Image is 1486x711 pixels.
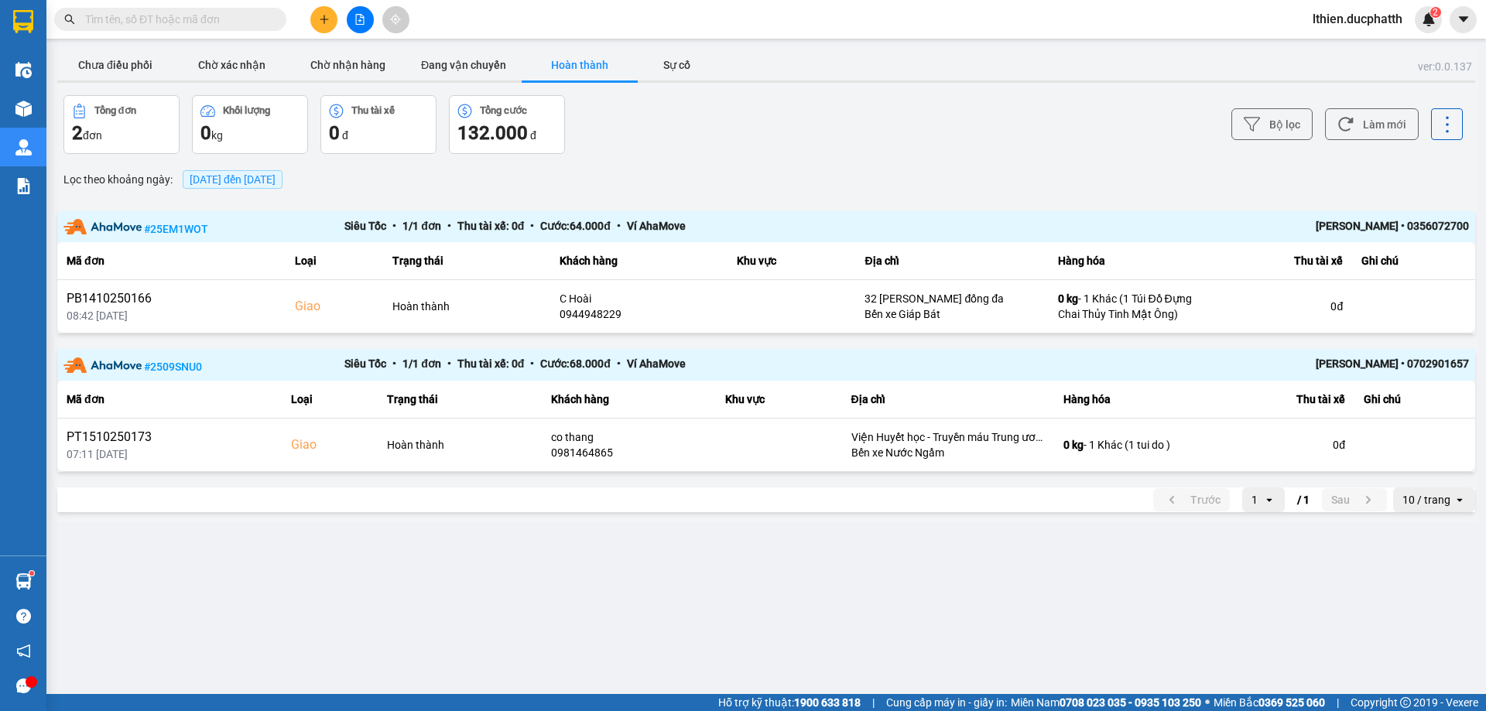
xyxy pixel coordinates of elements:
div: Hoàn thành [392,299,541,314]
div: 0 đ [1218,437,1345,453]
button: Làm mới [1325,108,1419,140]
div: Bến xe Giáp Bát [865,306,1039,322]
th: Loại [286,242,383,280]
span: / 1 [1297,491,1310,509]
button: Bộ lọc [1231,108,1313,140]
button: Sự cố [638,50,715,80]
span: Miền Nam [1011,694,1201,711]
span: ⚪️ [1205,699,1210,706]
img: logo-vxr [13,10,33,33]
div: 0 đ [1213,299,1343,314]
th: Hàng hóa [1054,381,1209,419]
span: copyright [1400,697,1411,708]
span: lthien.ducphatth [1300,9,1415,29]
button: Khối lượng0kg [192,95,308,154]
span: Lọc theo khoảng ngày : [63,171,173,188]
div: Siêu Tốc 1 / 1 đơn Thu tài xế: 0 đ Cước: 64.000 đ Ví AhaMove [344,217,1188,237]
button: Chưa điều phối [57,50,173,80]
img: icon-new-feature [1422,12,1436,26]
div: Hoàn thành [387,437,532,453]
button: Tổng cước132.000 đ [449,95,565,154]
sup: 2 [1430,7,1441,18]
div: Tổng đơn [94,105,136,116]
svg: open [1453,494,1466,506]
div: 0944948229 [560,306,718,322]
button: Thu tài xế0 đ [320,95,437,154]
div: đơn [72,121,171,145]
span: # 2509SNU0 [144,361,202,373]
span: | [1337,694,1339,711]
span: Hỗ trợ kỹ thuật: [718,694,861,711]
div: Tổng cước [480,105,527,116]
span: 132.000 [457,122,528,144]
button: aim [382,6,409,33]
button: previous page. current page 1 / 1 [1153,488,1230,511]
span: 0 [329,122,340,144]
div: Giao [291,436,368,454]
th: Loại [282,381,377,419]
div: Thu tài xế [351,105,395,116]
div: Thu tài xế [1218,390,1345,408]
span: message [16,679,31,693]
span: plus [319,14,330,25]
span: 2 [1433,7,1438,18]
img: warehouse-icon [15,139,32,156]
div: Siêu Tốc 1 / 1 đơn Thu tài xế: 0 đ Cước: 68.000 đ Ví AhaMove [344,355,1188,374]
span: [DATE] đến [DATE] [183,170,282,189]
strong: 0708 023 035 - 0935 103 250 [1060,696,1201,709]
div: đ [329,121,428,145]
span: file-add [354,14,365,25]
span: • [386,357,402,370]
span: • [611,220,627,232]
input: Tìm tên, số ĐT hoặc mã đơn [85,11,268,28]
div: 10 / trang [1402,492,1450,508]
sup: 1 [29,571,34,576]
div: Khối lượng [223,105,270,116]
div: [PERSON_NAME] • 0356072700 [1188,217,1469,237]
span: Cung cấp máy in - giấy in: [886,694,1007,711]
input: Selected 10 / trang. [1452,492,1453,508]
div: [PERSON_NAME] • 0702901657 [1188,355,1469,374]
span: 15/10/2025 đến 15/10/2025 [190,173,276,186]
span: 0 kg [1058,292,1078,305]
div: kg [200,121,300,145]
strong: 0369 525 060 [1258,696,1325,709]
div: 07:11 [DATE] [67,446,272,462]
th: Trạng thái [378,381,542,419]
img: warehouse-icon [15,62,32,78]
th: Mã đơn [57,381,282,419]
div: 08:42 [DATE] [67,308,276,323]
span: search [64,14,75,25]
th: Trạng thái [383,242,550,280]
div: - 1 Khác (1 tui do ) [1063,437,1200,453]
span: | [872,694,875,711]
div: C Hoài [560,291,718,306]
button: Chờ nhận hàng [289,50,406,80]
div: 0981464865 [551,445,707,460]
strong: 1900 633 818 [794,696,861,709]
div: đ [457,121,556,145]
div: Thu tài xế [1213,251,1343,270]
div: Bến xe Nước Ngầm [851,445,1045,460]
span: • [524,220,540,232]
span: • [441,220,457,232]
span: 2 [72,122,83,144]
button: plus [310,6,337,33]
button: file-add [347,6,374,33]
div: PB1410250166 [67,289,276,308]
th: Ghi chú [1354,381,1475,419]
th: Khách hàng [542,381,716,419]
th: Địa chỉ [842,381,1054,419]
div: - 1 Khác (1 Túi Đồ Đựng Chai Thủy Tinh Mật Ông) [1058,291,1194,322]
th: Khu vực [728,242,855,280]
span: 0 [200,122,211,144]
button: Tổng đơn2đơn [63,95,180,154]
th: Ghi chú [1352,242,1475,280]
span: • [386,220,402,232]
span: question-circle [16,609,31,624]
span: • [524,357,540,370]
th: Khu vực [716,381,841,419]
span: • [441,357,457,370]
button: Hoàn thành [522,50,638,80]
button: caret-down [1450,6,1477,33]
